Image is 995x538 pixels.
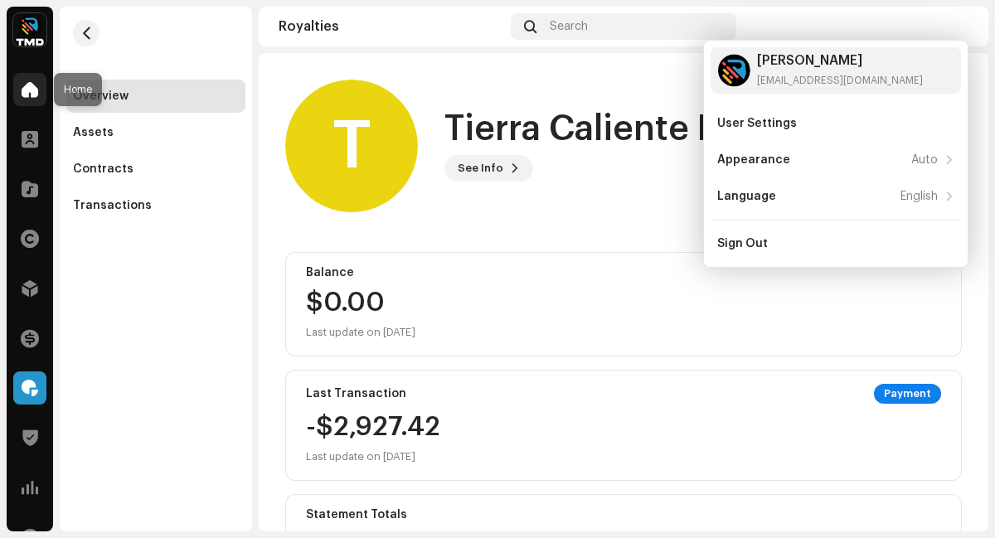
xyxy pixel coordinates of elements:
[66,116,245,149] re-m-nav-item: Assets
[757,74,923,87] div: [EMAIL_ADDRESS][DOMAIN_NAME]
[874,384,941,404] div: Payment
[285,80,418,212] div: T
[66,189,245,222] re-m-nav-item: Transactions
[711,227,961,260] re-m-nav-item: Sign Out
[757,54,923,67] div: [PERSON_NAME]
[73,126,114,139] div: Assets
[285,252,962,356] re-o-card-value: Balance
[911,153,938,167] div: Auto
[717,153,790,167] div: Appearance
[279,20,504,33] div: Royalties
[306,508,941,521] div: Statement Totals
[717,54,750,87] img: 63800577-1954-41db-a888-b59ac7771f33
[306,322,415,342] div: Last update on [DATE]
[711,180,961,213] re-m-nav-item: Language
[711,143,961,177] re-m-nav-item: Appearance
[942,13,968,40] img: 63800577-1954-41db-a888-b59ac7771f33
[306,447,440,467] div: Last update on [DATE]
[711,107,961,140] re-m-nav-item: User Settings
[66,153,245,186] re-m-nav-item: Contracts
[66,80,245,113] re-m-nav-item: Overview
[550,20,588,33] span: Search
[13,13,46,46] img: 622bc8f8-b98b-49b5-8c6c-3a84fb01c0a0
[73,199,152,212] div: Transactions
[73,90,129,103] div: Overview
[717,190,776,203] div: Language
[458,152,503,185] span: See Info
[444,155,533,182] button: See Info
[73,162,133,176] div: Contracts
[717,237,768,250] div: Sign Out
[306,266,941,279] div: Balance
[444,110,769,148] h1: Tierra Caliente Music
[900,190,938,203] div: English
[717,117,797,130] div: User Settings
[306,387,406,400] div: Last Transaction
